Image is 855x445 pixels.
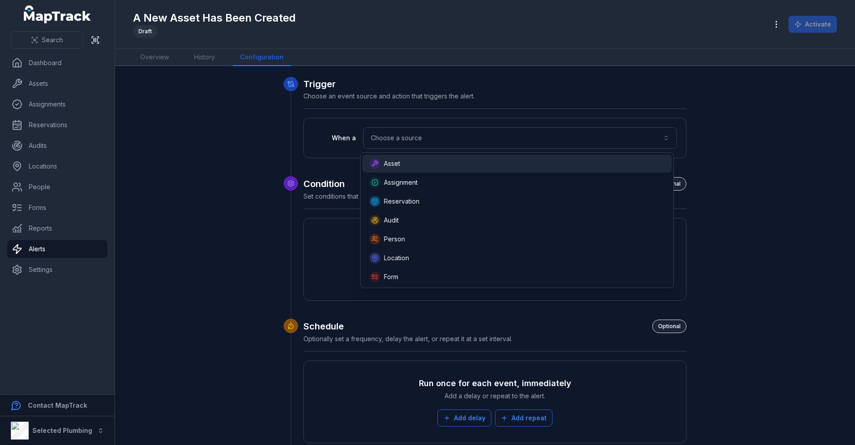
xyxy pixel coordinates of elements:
span: Person [384,235,405,244]
span: Assignment [384,178,418,187]
div: Choose a source [360,152,674,288]
span: Location [384,254,409,263]
span: Asset [384,159,400,168]
span: Form [384,272,398,281]
button: Choose a source [363,127,677,149]
span: Reservation [384,197,419,206]
span: Audit [384,216,399,225]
